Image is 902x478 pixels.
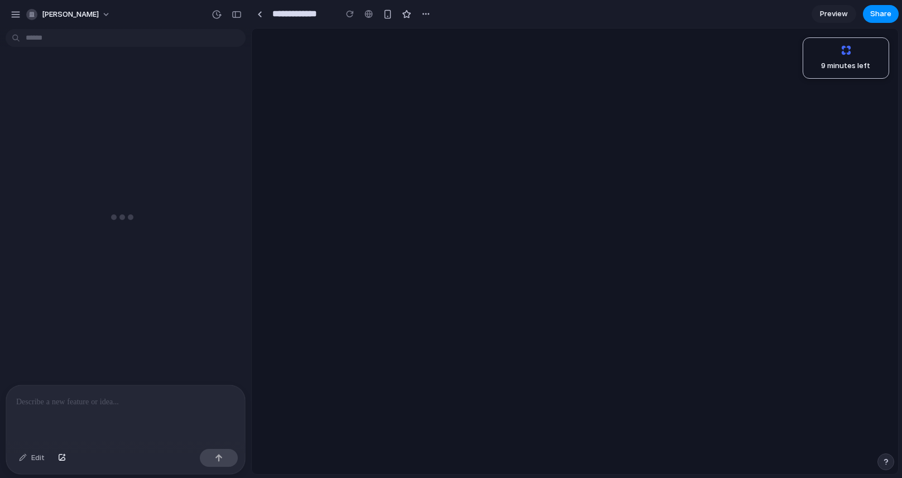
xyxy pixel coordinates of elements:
[812,5,856,23] a: Preview
[820,8,848,20] span: Preview
[42,9,99,20] span: [PERSON_NAME]
[863,5,899,23] button: Share
[22,6,116,23] button: [PERSON_NAME]
[813,60,870,71] span: 9 minutes left
[870,8,891,20] span: Share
